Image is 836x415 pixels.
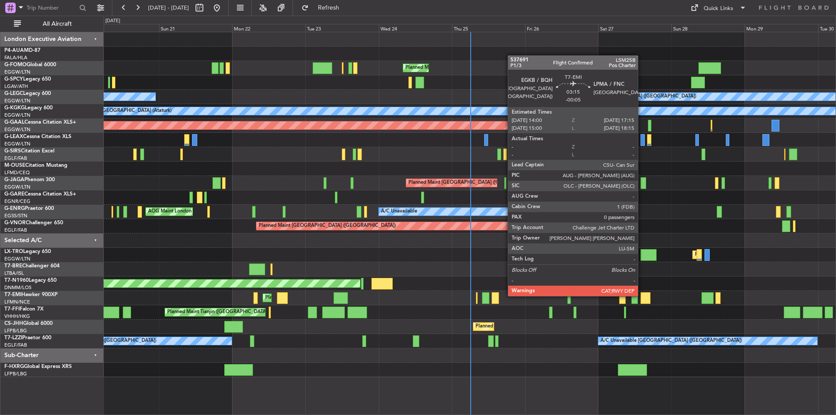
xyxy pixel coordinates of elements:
[4,120,24,125] span: G-GAAL
[4,48,40,53] a: P4-AUAMD-87
[4,155,27,162] a: EGLF/FAB
[4,220,63,226] a: G-VNORChallenger 650
[4,206,25,211] span: G-ENRG
[4,263,60,269] a: T7-BREChallenger 604
[4,62,56,67] a: G-FOMOGlobal 6000
[4,206,54,211] a: G-ENRGPraetor 600
[4,327,27,334] a: LFPB/LBG
[4,91,23,96] span: G-LEGC
[4,198,30,205] a: EGNR/CEG
[381,205,417,218] div: A/C Unavailable
[4,284,31,291] a: DNMM/LOS
[704,4,733,13] div: Quick Links
[555,90,696,103] div: A/C Unavailable [GEOGRAPHIC_DATA] ([GEOGRAPHIC_DATA])
[4,77,23,82] span: G-SPCY
[745,24,818,32] div: Mon 29
[4,371,27,377] a: LFPB/LBG
[4,342,27,348] a: EGLF/FAB
[64,105,172,118] div: A/C Unavailable [GEOGRAPHIC_DATA] (Ataturk)
[405,61,543,74] div: Planned Maint [GEOGRAPHIC_DATA] ([GEOGRAPHIC_DATA])
[4,278,57,283] a: T7-N1960Legacy 650
[379,24,452,32] div: Wed 24
[4,307,20,312] span: T7-FFI
[265,291,348,304] div: Planned Maint [GEOGRAPHIC_DATA]
[297,1,350,15] button: Refresh
[4,184,30,190] a: EGGW/LTN
[4,263,22,269] span: T7-BRE
[525,24,598,32] div: Fri 26
[4,270,24,277] a: LTBA/ISL
[4,105,25,111] span: G-KGKG
[4,141,30,147] a: EGGW/LTN
[4,192,24,197] span: G-GARE
[4,335,51,341] a: T7-LZZIPraetor 600
[4,48,24,53] span: P4-AUA
[600,334,742,348] div: A/C Unavailable [GEOGRAPHIC_DATA] ([GEOGRAPHIC_DATA])
[4,98,30,104] a: EGGW/LTN
[598,24,671,32] div: Sat 27
[4,249,51,254] a: LX-TROLegacy 650
[671,24,745,32] div: Sun 28
[4,148,54,154] a: G-SIRSCitation Excel
[10,17,94,31] button: All Aircraft
[4,307,44,312] a: T7-FFIFalcon 7X
[4,134,71,139] a: G-LEAXCessna Citation XLS
[4,77,51,82] a: G-SPCYLegacy 650
[4,213,27,219] a: EGSS/STN
[4,83,28,90] a: LGAV/ATH
[4,112,30,118] a: EGGW/LTN
[86,24,159,32] div: Sat 20
[4,292,21,297] span: T7-EMI
[408,176,546,189] div: Planned Maint [GEOGRAPHIC_DATA] ([GEOGRAPHIC_DATA])
[310,5,347,11] span: Refresh
[4,313,30,320] a: VHHH/HKG
[686,1,751,15] button: Quick Links
[4,321,53,326] a: CS-JHHGlobal 6000
[4,292,57,297] a: T7-EMIHawker 900XP
[4,62,27,67] span: G-FOMO
[232,24,305,32] div: Mon 22
[452,24,525,32] div: Thu 25
[4,220,26,226] span: G-VNOR
[4,126,30,133] a: EGGW/LTN
[4,105,53,111] a: G-KGKGLegacy 600
[4,192,76,197] a: G-GARECessna Citation XLS+
[4,335,22,341] span: T7-LZZI
[4,364,24,369] span: F-HXRG
[4,148,21,154] span: G-SIRS
[695,248,832,261] div: Planned Maint [GEOGRAPHIC_DATA] ([GEOGRAPHIC_DATA])
[475,320,613,333] div: Planned Maint [GEOGRAPHIC_DATA] ([GEOGRAPHIC_DATA])
[167,306,269,319] div: Planned Maint Tianjin ([GEOGRAPHIC_DATA])
[4,177,24,182] span: G-JAGA
[259,219,396,233] div: Planned Maint [GEOGRAPHIC_DATA] ([GEOGRAPHIC_DATA])
[4,227,27,233] a: EGLF/FAB
[4,91,51,96] a: G-LEGCLegacy 600
[4,163,67,168] a: M-OUSECitation Mustang
[148,4,189,12] span: [DATE] - [DATE]
[4,54,27,61] a: FALA/HLA
[4,169,30,176] a: LFMD/CEQ
[4,69,30,75] a: EGGW/LTN
[4,321,23,326] span: CS-JHH
[4,364,72,369] a: F-HXRGGlobal Express XRS
[4,249,23,254] span: LX-TRO
[159,24,232,32] div: Sun 21
[4,134,23,139] span: G-LEAX
[4,177,55,182] a: G-JAGAPhenom 300
[4,299,30,305] a: LFMN/NCE
[4,278,29,283] span: T7-N1960
[305,24,378,32] div: Tue 23
[148,205,246,218] div: AOG Maint London ([GEOGRAPHIC_DATA])
[4,120,76,125] a: G-GAALCessna Citation XLS+
[4,163,25,168] span: M-OUSE
[105,17,120,25] div: [DATE]
[23,21,92,27] span: All Aircraft
[27,1,77,14] input: Trip Number
[4,256,30,262] a: EGGW/LTN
